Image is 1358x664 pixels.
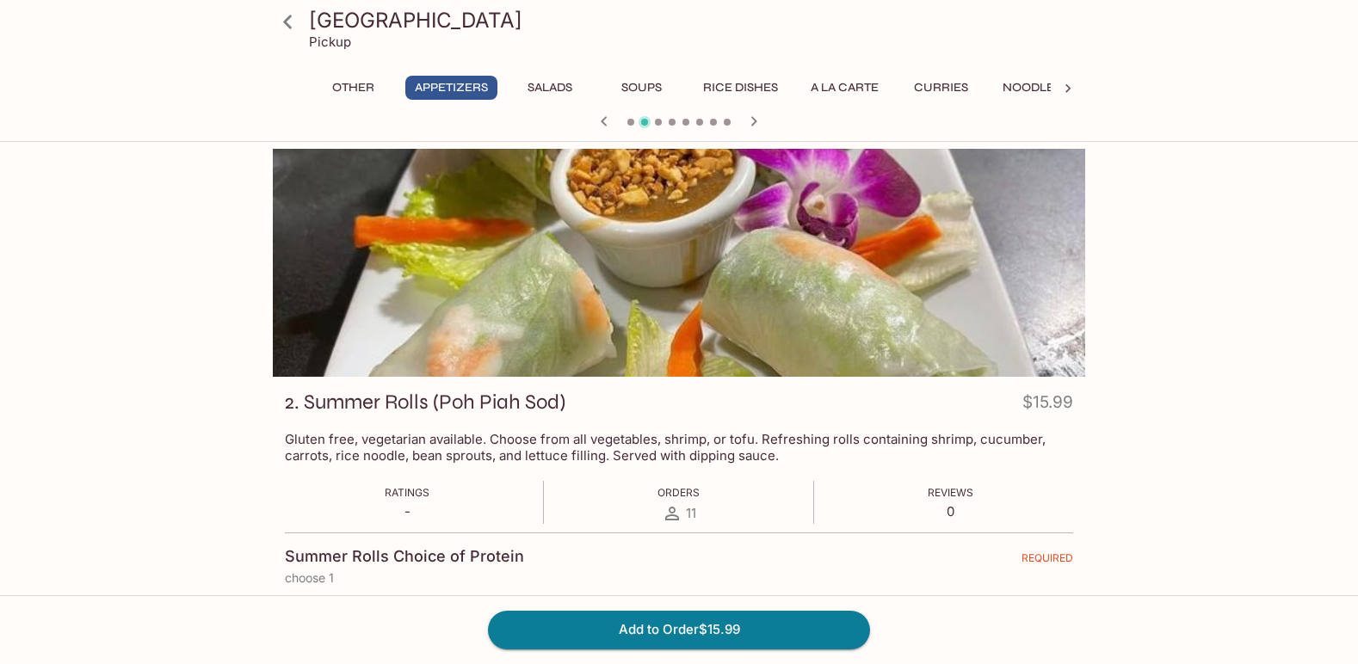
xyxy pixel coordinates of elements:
[309,7,1078,34] h3: [GEOGRAPHIC_DATA]
[285,547,524,566] h4: Summer Rolls Choice of Protein
[1022,389,1073,422] h4: $15.99
[928,503,973,520] p: 0
[385,503,429,520] p: -
[686,505,696,521] span: 11
[405,76,497,100] button: Appetizers
[285,571,1073,585] p: choose 1
[602,76,680,100] button: Soups
[511,76,589,100] button: Salads
[285,389,565,415] h3: 2. Summer Rolls (Poh Piah Sod)
[385,486,429,499] span: Ratings
[928,486,973,499] span: Reviews
[801,76,888,100] button: A La Carte
[285,431,1073,464] p: Gluten free, vegetarian available. Choose from all vegetables, shrimp, or tofu. Refreshing rolls ...
[694,76,787,100] button: Rice Dishes
[1022,551,1073,571] span: REQUIRED
[273,149,1085,377] div: 2. Summer Rolls (Poh Piah Sod)
[902,76,979,100] button: Curries
[488,611,870,649] button: Add to Order$15.99
[314,76,392,100] button: Other
[993,76,1071,100] button: Noodles
[309,34,351,50] p: Pickup
[657,486,700,499] span: Orders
